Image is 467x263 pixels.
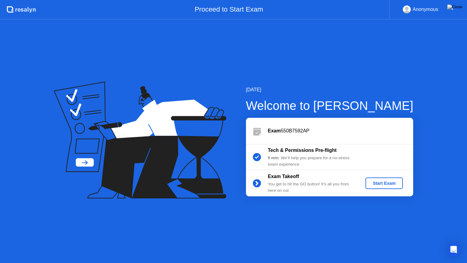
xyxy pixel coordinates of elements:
div: 550B7592AP [268,127,413,135]
b: 5 min [268,156,279,160]
div: [DATE] [246,86,413,93]
img: Close [447,5,462,9]
div: Start Exam [368,181,400,186]
div: Open Intercom Messenger [446,242,461,257]
b: Exam Takeoff [268,174,299,179]
div: You get to hit the GO button! It’s all you from here on out [268,181,355,194]
b: Exam [268,128,281,133]
button: Start Exam [365,177,403,189]
div: : We’ll help you prepare for a no-stress exam experience [268,155,355,167]
b: Tech & Permissions Pre-flight [268,148,337,153]
div: Welcome to [PERSON_NAME] [246,96,413,115]
div: Anonymous [413,5,438,13]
